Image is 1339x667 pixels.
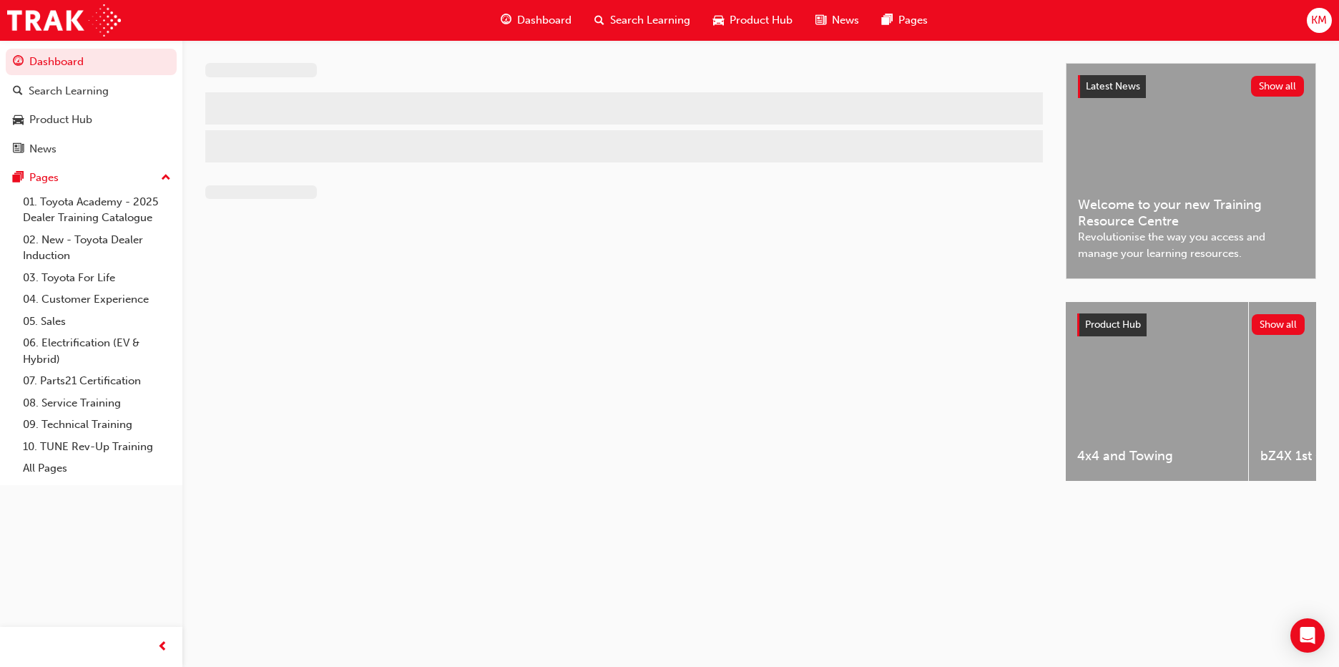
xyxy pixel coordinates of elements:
[517,12,572,29] span: Dashboard
[6,78,177,104] a: Search Learning
[17,191,177,229] a: 01. Toyota Academy - 2025 Dealer Training Catalogue
[6,49,177,75] a: Dashboard
[17,267,177,289] a: 03. Toyota For Life
[1078,75,1304,98] a: Latest NewsShow all
[882,11,893,29] span: pages-icon
[13,85,23,98] span: search-icon
[6,165,177,191] button: Pages
[13,114,24,127] span: car-icon
[870,6,939,35] a: pages-iconPages
[29,83,109,99] div: Search Learning
[1078,197,1304,229] span: Welcome to your new Training Resource Centre
[17,392,177,414] a: 08. Service Training
[832,12,859,29] span: News
[29,141,57,157] div: News
[17,436,177,458] a: 10. TUNE Rev-Up Training
[13,143,24,156] span: news-icon
[610,12,690,29] span: Search Learning
[29,112,92,128] div: Product Hub
[1077,448,1237,464] span: 4x4 and Towing
[898,12,928,29] span: Pages
[594,11,604,29] span: search-icon
[1086,80,1140,92] span: Latest News
[17,332,177,370] a: 06. Electrification (EV & Hybrid)
[17,414,177,436] a: 09. Technical Training
[702,6,804,35] a: car-iconProduct Hub
[730,12,793,29] span: Product Hub
[1251,76,1305,97] button: Show all
[161,169,171,188] span: up-icon
[815,11,826,29] span: news-icon
[1078,229,1304,261] span: Revolutionise the way you access and manage your learning resources.
[17,311,177,333] a: 05. Sales
[29,170,59,186] div: Pages
[713,11,724,29] span: car-icon
[489,6,583,35] a: guage-iconDashboard
[501,11,511,29] span: guage-icon
[1066,63,1316,279] a: Latest NewsShow allWelcome to your new Training Resource CentreRevolutionise the way you access a...
[13,56,24,69] span: guage-icon
[1290,618,1325,653] div: Open Intercom Messenger
[583,6,702,35] a: search-iconSearch Learning
[1252,314,1305,335] button: Show all
[17,370,177,392] a: 07. Parts21 Certification
[157,638,168,656] span: prev-icon
[17,457,177,479] a: All Pages
[1077,313,1305,336] a: Product HubShow all
[6,136,177,162] a: News
[7,4,121,36] img: Trak
[17,229,177,267] a: 02. New - Toyota Dealer Induction
[1066,302,1248,481] a: 4x4 and Towing
[804,6,870,35] a: news-iconNews
[1311,12,1327,29] span: KM
[17,288,177,311] a: 04. Customer Experience
[6,46,177,165] button: DashboardSearch LearningProduct HubNews
[1307,8,1332,33] button: KM
[13,172,24,185] span: pages-icon
[1085,318,1141,331] span: Product Hub
[6,107,177,133] a: Product Hub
